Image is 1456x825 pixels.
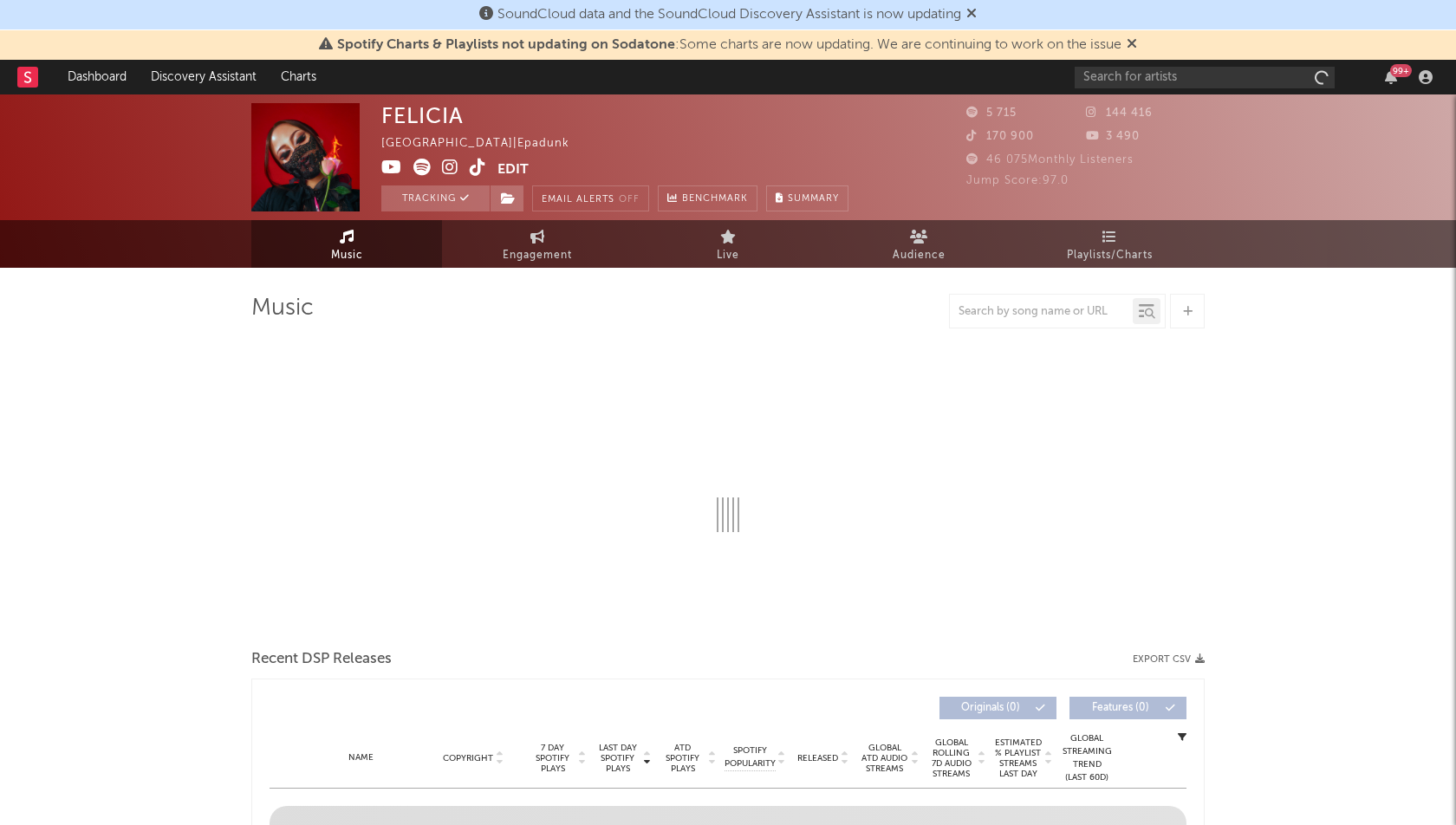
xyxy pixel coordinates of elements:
[497,159,529,180] button: Edit
[660,743,705,774] span: ATD Spotify Plays
[1067,245,1153,266] span: Playlists/Charts
[55,60,139,94] a: Dashboard
[658,185,757,211] a: Benchmark
[530,743,575,774] span: 7 Day Spotify Plays
[251,649,392,670] span: Recent DSP Releases
[532,185,649,211] button: Email AlertsOff
[497,8,961,22] span: SoundCloud data and the SoundCloud Discovery Assistant is now updating
[966,175,1069,186] span: Jump Score: 97.0
[595,743,640,774] span: Last Day Spotify Plays
[381,133,589,154] div: [GEOGRAPHIC_DATA] | Epadunk
[1385,70,1397,84] button: 99+
[966,154,1134,166] span: 46 075 Monthly Listeners
[788,194,839,204] span: Summary
[251,220,442,268] a: Music
[994,737,1042,779] span: Estimated % Playlist Streams Last Day
[966,131,1034,142] span: 170 900
[269,60,328,94] a: Charts
[950,305,1133,319] input: Search by song name or URL
[966,8,977,22] span: Dismiss
[1086,107,1153,119] span: 144 416
[381,103,464,128] div: FELICIA
[1069,697,1186,719] button: Features(0)
[1133,654,1205,665] button: Export CSV
[381,185,490,211] button: Tracking
[337,38,1121,52] span: : Some charts are now updating. We are continuing to work on the issue
[503,245,572,266] span: Engagement
[1075,67,1335,88] input: Search for artists
[966,107,1017,119] span: 5 715
[331,245,363,266] span: Music
[442,220,633,268] a: Engagement
[443,753,493,763] span: Copyright
[682,189,748,210] span: Benchmark
[633,220,823,268] a: Live
[1086,131,1140,142] span: 3 490
[951,703,1030,713] span: Originals ( 0 )
[1061,732,1113,784] div: Global Streaming Trend (Last 60D)
[304,751,418,764] div: Name
[927,737,975,779] span: Global Rolling 7D Audio Streams
[1081,703,1160,713] span: Features ( 0 )
[861,743,908,774] span: Global ATD Audio Streams
[939,697,1056,719] button: Originals(0)
[766,185,848,211] button: Summary
[893,245,946,266] span: Audience
[1014,220,1205,268] a: Playlists/Charts
[725,744,776,770] span: Spotify Popularity
[1127,38,1137,52] span: Dismiss
[139,60,269,94] a: Discovery Assistant
[797,753,838,763] span: Released
[717,245,739,266] span: Live
[337,38,675,52] span: Spotify Charts & Playlists not updating on Sodatone
[823,220,1014,268] a: Audience
[619,195,640,205] em: Off
[1390,64,1412,77] div: 99 +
